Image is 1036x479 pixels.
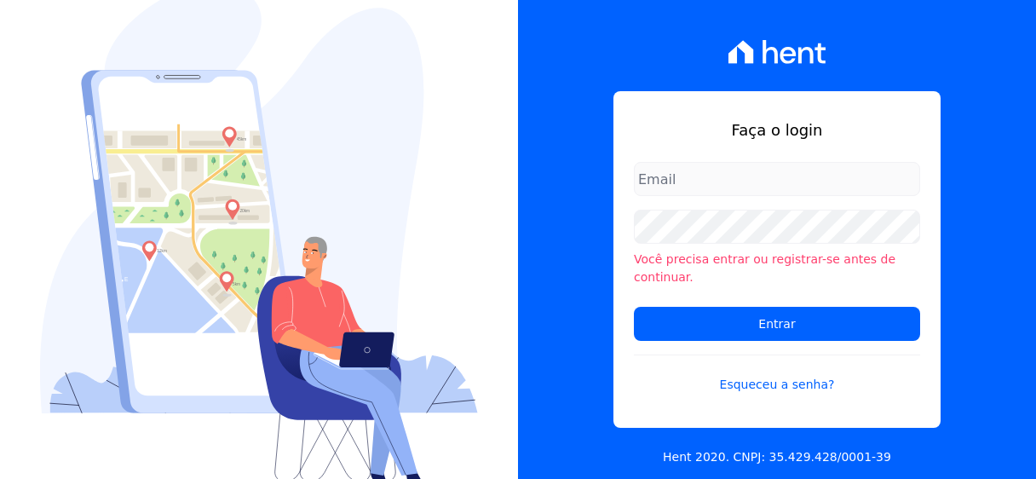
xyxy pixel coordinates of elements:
[634,162,920,196] input: Email
[663,448,891,466] p: Hent 2020. CNPJ: 35.429.428/0001-39
[634,307,920,341] input: Entrar
[634,118,920,141] h1: Faça o login
[634,355,920,394] a: Esqueceu a senha?
[634,251,920,286] li: Você precisa entrar ou registrar-se antes de continuar.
